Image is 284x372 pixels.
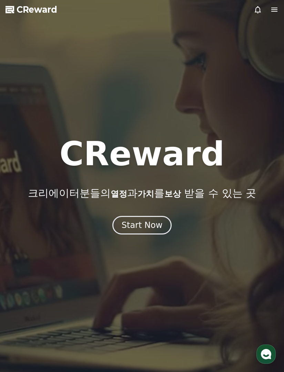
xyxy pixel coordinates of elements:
span: 가치 [138,189,154,199]
p: 크리에이터분들의 과 를 받을 수 있는 곳 [28,187,256,199]
button: Start Now [112,216,172,234]
span: 설정 [106,228,115,234]
a: 대화 [45,218,89,235]
a: Start Now [112,223,172,229]
span: CReward [17,4,57,15]
span: 대화 [63,229,71,234]
span: 홈 [22,228,26,234]
a: 홈 [2,218,45,235]
h1: CReward [59,138,224,171]
a: CReward [6,4,57,15]
span: 보상 [164,189,181,199]
span: 열정 [111,189,127,199]
div: Start Now [122,220,163,231]
a: 설정 [89,218,132,235]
